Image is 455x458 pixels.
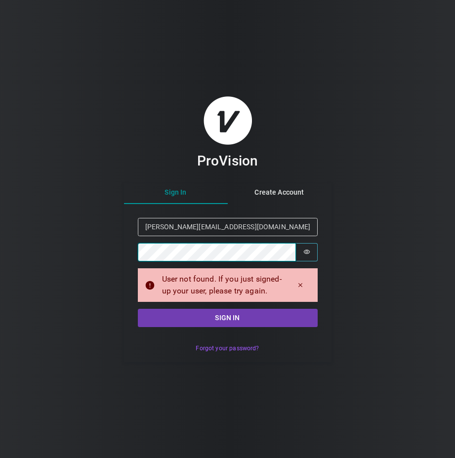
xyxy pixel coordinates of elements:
[228,182,331,204] button: Create Account
[162,273,283,297] div: User not found. If you just signed-up your user, please try again.
[124,182,228,204] button: Sign In
[191,341,264,355] button: Forgot your password?
[197,152,258,169] h3: ProVision
[138,309,318,327] button: Sign in
[138,218,318,236] input: Email
[290,278,311,292] button: Dismiss alert
[296,243,318,261] button: Show password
